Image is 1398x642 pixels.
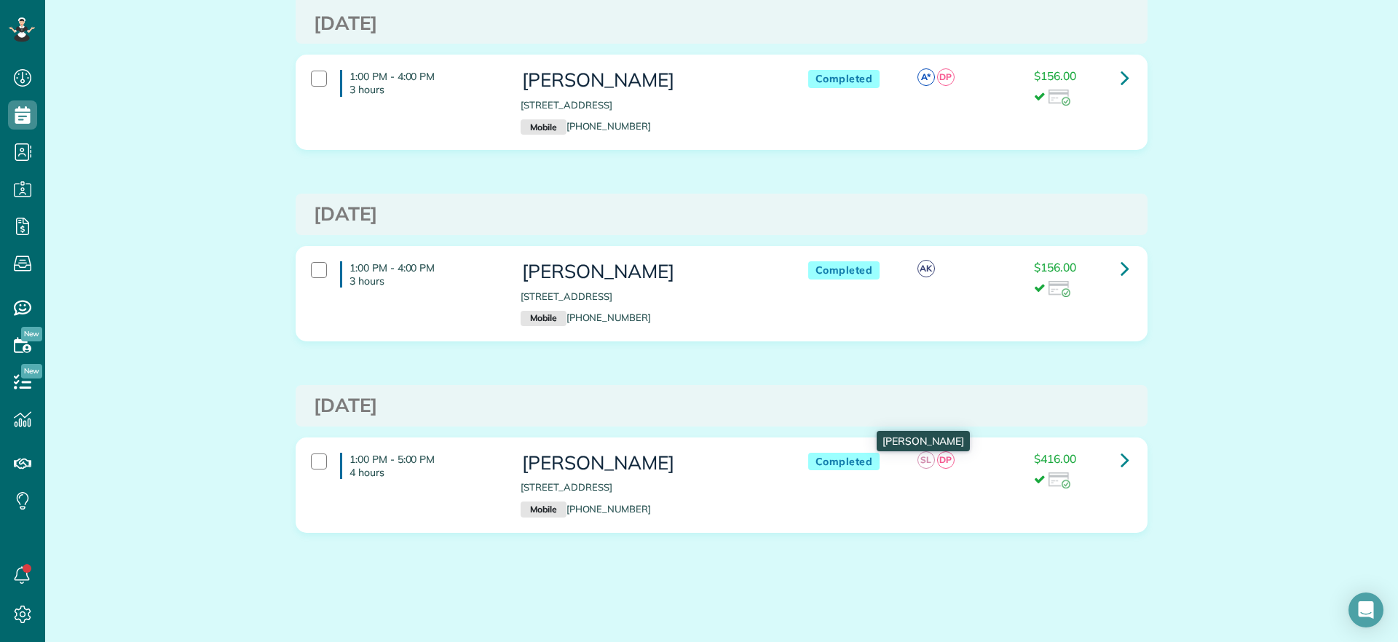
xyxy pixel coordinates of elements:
[521,453,778,474] h3: [PERSON_NAME]
[521,502,566,518] small: Mobile
[937,451,955,469] span: DP
[349,83,499,96] p: 3 hours
[1034,451,1076,466] span: $416.00
[340,70,499,96] h4: 1:00 PM - 4:00 PM
[349,274,499,288] p: 3 hours
[340,453,499,479] h4: 1:00 PM - 5:00 PM
[937,68,955,86] span: DP
[521,503,651,515] a: Mobile[PHONE_NUMBER]
[349,466,499,479] p: 4 hours
[1048,472,1070,488] img: icon_credit_card_success-27c2c4fc500a7f1a58a13ef14842cb958d03041fefb464fd2e53c949a5770e83.png
[21,364,42,379] span: New
[521,70,778,91] h3: [PERSON_NAME]
[340,261,499,288] h4: 1:00 PM - 4:00 PM
[521,480,778,494] p: [STREET_ADDRESS]
[1034,260,1076,274] span: $156.00
[808,453,880,471] span: Completed
[521,290,778,304] p: [STREET_ADDRESS]
[521,119,566,135] small: Mobile
[521,98,778,112] p: [STREET_ADDRESS]
[808,261,880,280] span: Completed
[521,261,778,282] h3: [PERSON_NAME]
[521,312,651,323] a: Mobile[PHONE_NUMBER]
[917,260,935,277] span: AK
[21,327,42,341] span: New
[521,120,651,132] a: Mobile[PHONE_NUMBER]
[1034,68,1076,83] span: $156.00
[808,70,880,88] span: Completed
[1048,281,1070,297] img: icon_credit_card_success-27c2c4fc500a7f1a58a13ef14842cb958d03041fefb464fd2e53c949a5770e83.png
[521,311,566,327] small: Mobile
[314,13,1129,34] h3: [DATE]
[917,451,935,469] span: SL
[1048,90,1070,106] img: icon_credit_card_success-27c2c4fc500a7f1a58a13ef14842cb958d03041fefb464fd2e53c949a5770e83.png
[1348,593,1383,627] div: Open Intercom Messenger
[314,204,1129,225] h3: [DATE]
[314,395,1129,416] h3: [DATE]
